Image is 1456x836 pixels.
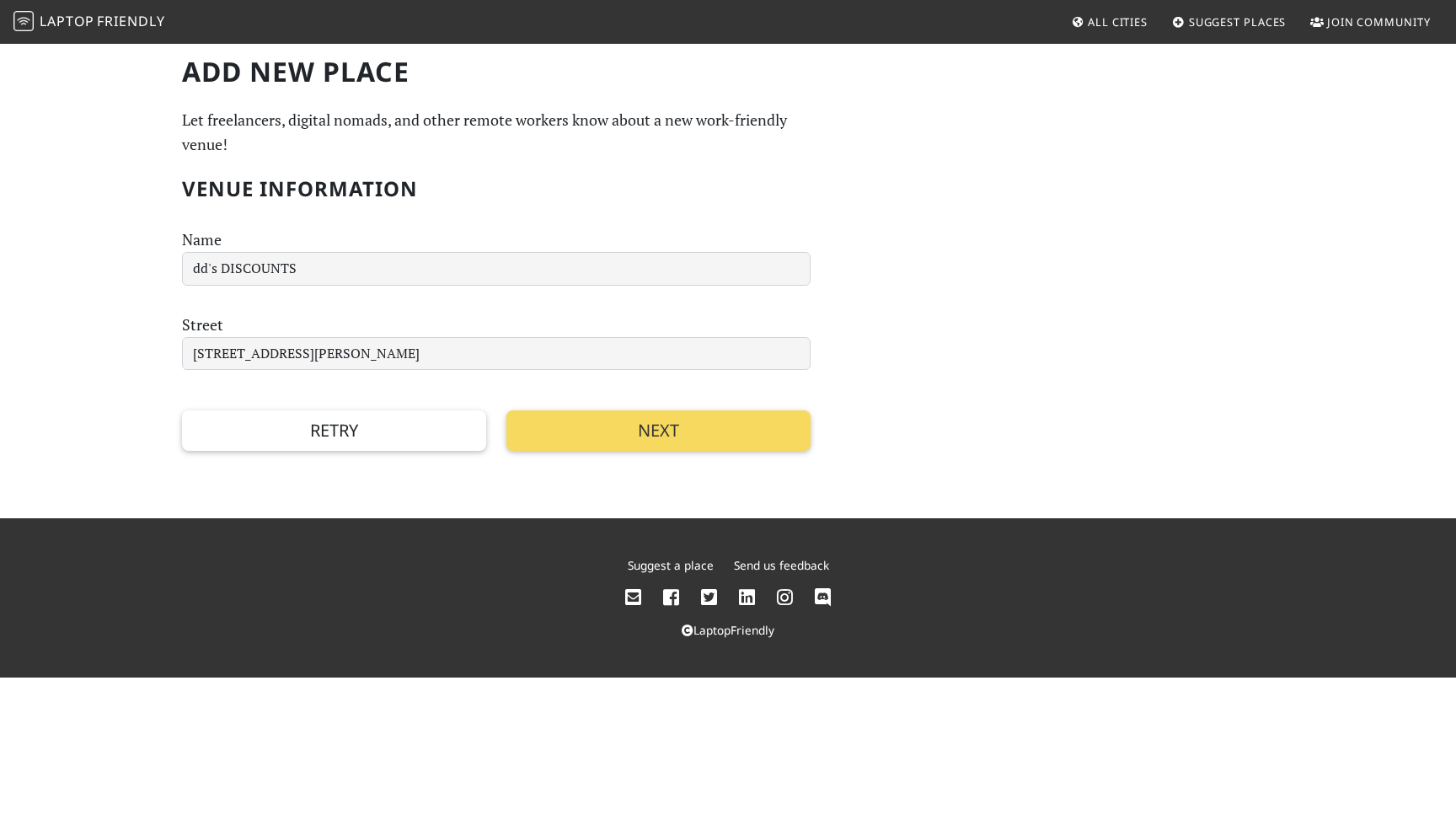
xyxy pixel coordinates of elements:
[40,12,94,30] span: Laptop
[1064,7,1154,37] a: All Cities
[1303,7,1437,37] a: Join Community
[1327,14,1431,29] span: Join Community
[182,56,811,88] h1: Add new Place
[182,177,811,201] h2: Venue Information
[1189,14,1287,29] span: Suggest Places
[1165,7,1293,37] a: Suggest Places
[182,108,811,157] p: Let freelancers, digital nomads, and other remote workers know about a new work-friendly venue!
[182,313,223,337] label: Street
[182,228,222,252] label: Name
[682,622,774,638] a: LaptopFriendly
[628,557,714,573] a: Suggest a place
[13,8,165,37] a: LaptopFriendly LaptopFriendly
[734,557,829,573] a: Send us feedback
[97,12,164,30] span: Friendly
[506,410,811,451] button: Next
[1088,14,1148,29] span: All Cities
[182,410,486,451] button: Retry
[13,11,34,31] img: LaptopFriendly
